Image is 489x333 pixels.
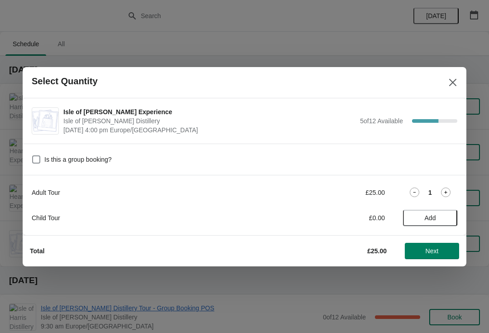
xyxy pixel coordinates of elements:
div: £0.00 [301,213,385,222]
span: Is this a group booking? [44,155,112,164]
h2: Select Quantity [32,76,98,87]
button: Add [403,210,457,226]
div: Adult Tour [32,188,283,197]
div: £25.00 [301,188,385,197]
span: Isle of [PERSON_NAME] Distillery [63,116,355,125]
button: Next [405,243,459,259]
span: Next [426,247,439,255]
span: [DATE] 4:00 pm Europe/[GEOGRAPHIC_DATA] [63,125,355,135]
span: Isle of [PERSON_NAME] Experience [63,107,355,116]
strong: 1 [428,188,432,197]
strong: Total [30,247,44,255]
div: Child Tour [32,213,283,222]
span: 5 of 12 Available [360,117,403,125]
button: Close [445,74,461,91]
strong: £25.00 [367,247,387,255]
img: Isle of Harris Gin Experience | Isle of Harris Distillery | September 8 | 4:00 pm Europe/London [32,110,58,131]
span: Add [425,214,436,222]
